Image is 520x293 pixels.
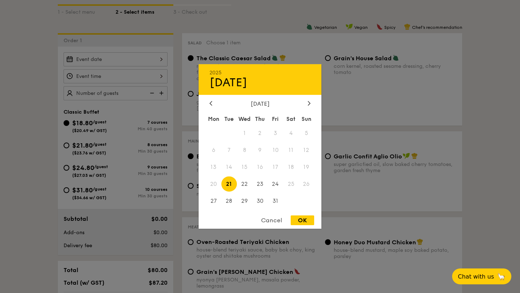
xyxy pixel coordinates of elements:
[299,126,314,141] span: 5
[252,193,268,209] span: 30
[237,143,252,158] span: 8
[221,159,237,175] span: 14
[237,113,252,126] div: Wed
[209,100,311,107] div: [DATE]
[221,143,237,158] span: 7
[452,268,511,284] button: Chat with us🦙
[237,126,252,141] span: 1
[268,126,283,141] span: 3
[206,176,221,192] span: 20
[299,143,314,158] span: 12
[268,113,283,126] div: Fri
[283,143,299,158] span: 11
[299,113,314,126] div: Sun
[237,159,252,175] span: 15
[252,176,268,192] span: 23
[283,126,299,141] span: 4
[268,176,283,192] span: 24
[283,113,299,126] div: Sat
[268,143,283,158] span: 10
[237,176,252,192] span: 22
[206,143,221,158] span: 6
[209,70,311,76] div: 2025
[221,113,237,126] div: Tue
[221,176,237,192] span: 21
[254,215,289,225] div: Cancel
[299,159,314,175] span: 19
[283,176,299,192] span: 25
[299,176,314,192] span: 26
[291,215,314,225] div: OK
[237,193,252,209] span: 29
[283,159,299,175] span: 18
[252,159,268,175] span: 16
[458,273,494,280] span: Chat with us
[268,159,283,175] span: 17
[209,76,311,89] div: [DATE]
[252,113,268,126] div: Thu
[497,272,506,281] span: 🦙
[206,159,221,175] span: 13
[252,143,268,158] span: 9
[221,193,237,209] span: 28
[252,126,268,141] span: 2
[206,113,221,126] div: Mon
[206,193,221,209] span: 27
[268,193,283,209] span: 31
